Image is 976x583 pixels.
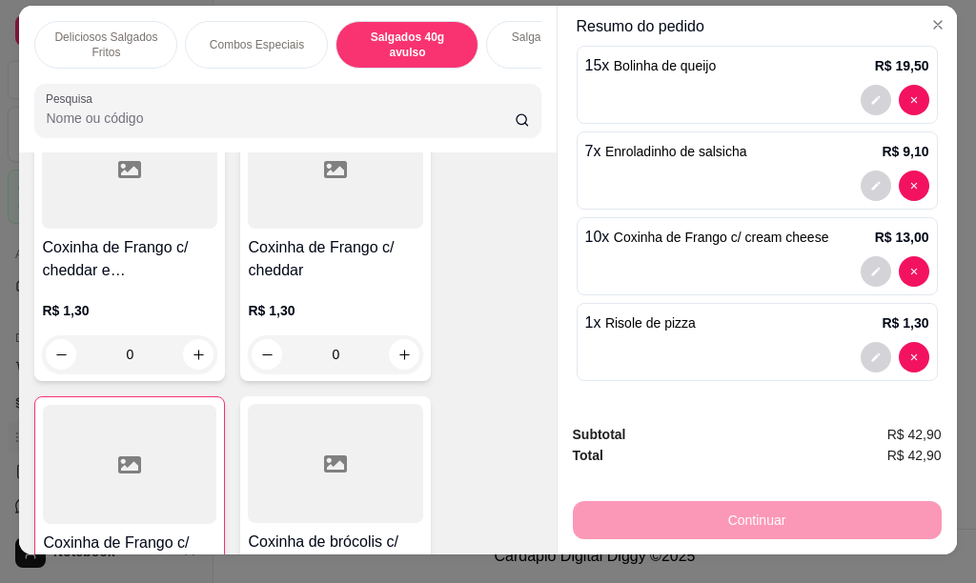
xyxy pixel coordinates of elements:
span: R$ 42,90 [887,445,942,466]
p: 1 x [585,312,696,334]
h4: Coxinha de Frango c/ cream cheese [43,532,216,577]
span: Bolinha de queijo [614,58,716,73]
p: R$ 13,00 [875,228,929,247]
strong: Subtotal [573,427,626,442]
button: decrease-product-quantity [46,339,76,370]
button: increase-product-quantity [183,339,213,370]
p: Combos Especiais [210,37,304,52]
p: Salgados gourmet 40g [502,30,613,60]
button: decrease-product-quantity [861,342,891,372]
p: R$ 1,30 [882,313,928,332]
button: decrease-product-quantity [899,342,929,372]
button: Close [923,10,953,40]
p: R$ 9,10 [882,142,928,161]
button: decrease-product-quantity [899,256,929,287]
span: Enroladinho de salsicha [605,144,747,159]
p: 10 x [585,226,829,249]
p: R$ 1,30 [248,301,423,320]
p: Deliciosos Salgados Fritos [51,30,161,60]
span: R$ 42,90 [887,424,942,445]
input: Pesquisa [46,109,515,128]
p: 7 x [585,140,747,163]
span: Risole de pizza [605,315,696,331]
button: decrease-product-quantity [861,256,891,287]
p: R$ 19,50 [875,56,929,75]
p: 15 x [585,54,717,77]
strong: Total [573,448,603,463]
p: R$ 1,30 [42,301,217,320]
p: Resumo do pedido [577,15,938,38]
h4: Coxinha de Frango c/ cheddar [248,236,423,282]
button: decrease-product-quantity [861,85,891,115]
h4: Coxinha de brócolis c/ [PERSON_NAME] e queijo [248,531,423,576]
label: Pesquisa [46,90,99,107]
h4: Coxinha de Frango c/ cheddar e [PERSON_NAME] [42,236,217,282]
button: decrease-product-quantity [899,85,929,115]
button: decrease-product-quantity [252,339,282,370]
button: decrease-product-quantity [861,171,891,201]
p: Salgados 40g avulso [352,30,462,60]
button: decrease-product-quantity [899,171,929,201]
button: increase-product-quantity [389,339,419,370]
span: Coxinha de Frango c/ cream cheese [614,230,829,245]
